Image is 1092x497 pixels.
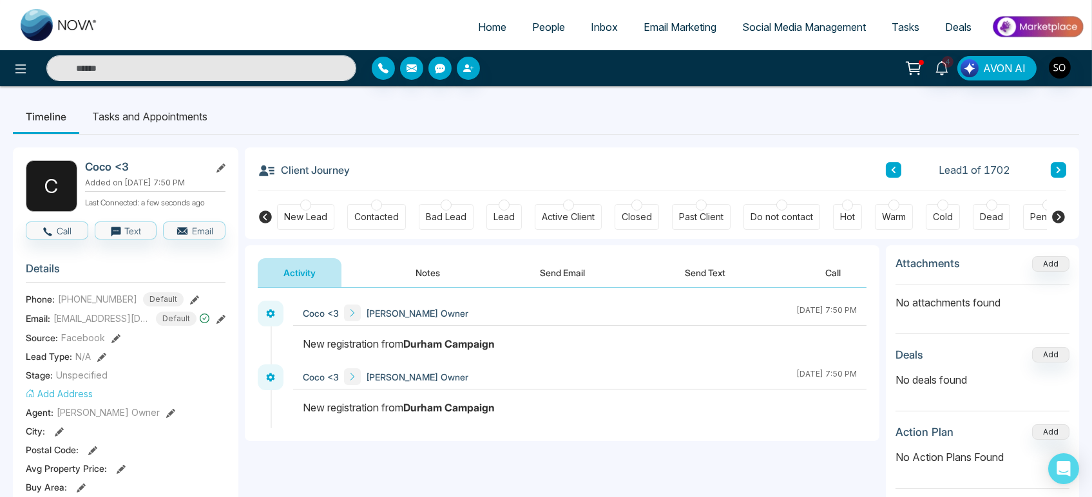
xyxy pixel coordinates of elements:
h3: Attachments [896,257,960,270]
div: Active Client [542,211,595,223]
div: Cold [933,211,953,223]
div: C [26,160,77,212]
div: Past Client [679,211,723,223]
button: Call [800,258,867,287]
span: Source: [26,331,58,344]
li: Timeline [13,99,79,134]
span: Social Media Management [742,21,866,33]
p: No Action Plans Found [896,449,1069,465]
a: Inbox [578,15,631,39]
span: [EMAIL_ADDRESS][DOMAIN_NAME] [53,312,150,325]
button: Add Address [26,387,93,400]
span: Email Marketing [644,21,716,33]
button: Add [1032,424,1069,440]
button: Send Text [659,258,751,287]
span: Default [143,292,184,306]
p: Last Connected: a few seconds ago [85,194,225,209]
button: Email [163,221,225,239]
button: Notes [390,258,466,287]
span: City : [26,424,45,438]
span: Lead 1 of 1702 [939,162,1010,178]
button: Text [95,221,157,239]
p: Added on [DATE] 7:50 PM [85,177,225,189]
a: Deals [932,15,984,39]
span: Avg Property Price : [26,462,107,475]
h3: Action Plan [896,426,953,438]
span: Buy Area : [26,480,67,494]
a: People [519,15,578,39]
span: Default [156,312,196,326]
div: [DATE] 7:50 PM [796,368,857,385]
div: Dead [980,211,1003,223]
div: Hot [840,211,855,223]
span: Coco <3 [303,306,339,320]
div: Pending [1030,211,1066,223]
div: Lead [493,211,515,223]
span: Inbox [591,21,618,33]
span: N/A [75,350,91,363]
span: Postal Code : [26,443,79,456]
span: Unspecified [56,368,108,382]
div: New Lead [284,211,327,223]
span: Agent: [26,406,53,419]
img: Lead Flow [961,59,979,77]
span: Facebook [61,331,105,344]
a: Email Marketing [631,15,729,39]
div: [DATE] 7:50 PM [796,305,857,321]
span: Add [1032,258,1069,268]
p: No deals found [896,372,1069,388]
button: AVON AI [957,56,1037,80]
a: Tasks [879,15,932,39]
h3: Deals [896,348,923,361]
p: No attachments found [896,285,1069,310]
button: Add [1032,256,1069,272]
img: User Avatar [1049,57,1071,79]
a: Home [465,15,519,39]
li: Tasks and Appointments [79,99,220,134]
span: Home [478,21,506,33]
h2: Coco <3 [85,160,205,173]
span: Email: [26,312,50,325]
span: [PHONE_NUMBER] [58,292,137,306]
span: 4 [942,56,953,68]
span: Phone: [26,292,55,306]
div: Warm [882,211,906,223]
span: People [532,21,565,33]
span: Tasks [892,21,919,33]
button: Add [1032,347,1069,362]
div: Closed [622,211,652,223]
span: Stage: [26,368,53,382]
img: Nova CRM Logo [21,9,98,41]
a: Social Media Management [729,15,879,39]
span: Coco <3 [303,370,339,384]
span: [PERSON_NAME] Owner [366,370,468,384]
span: Deals [945,21,972,33]
span: AVON AI [983,61,1026,76]
button: Call [26,221,88,239]
div: Do not contact [751,211,813,223]
span: [PERSON_NAME] Owner [57,406,160,419]
a: 4 [926,56,957,79]
img: Market-place.gif [991,12,1084,41]
h3: Details [26,262,225,282]
button: Send Email [514,258,611,287]
button: Activity [258,258,341,287]
div: Bad Lead [426,211,466,223]
span: [PERSON_NAME] Owner [366,306,468,320]
div: Contacted [354,211,399,223]
h3: Client Journey [258,160,350,180]
span: Lead Type: [26,350,72,363]
div: Open Intercom Messenger [1048,453,1079,484]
